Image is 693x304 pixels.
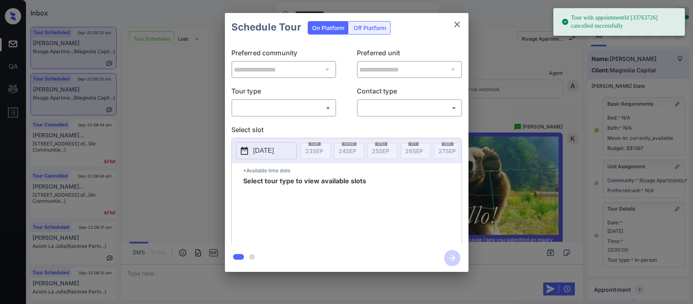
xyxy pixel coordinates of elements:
p: Preferred community [231,48,337,61]
p: Tour type [231,86,337,99]
p: Preferred unit [357,48,462,61]
span: Select tour type to view available slots [243,178,366,243]
button: [DATE] [236,142,297,159]
div: Tour with appointmentId [33763726] cancelled successfully [561,11,678,33]
p: Contact type [357,86,462,99]
div: Off Platform [350,22,390,34]
div: On Platform [308,22,348,34]
p: [DATE] [253,146,274,156]
h2: Schedule Tour [225,13,308,41]
button: close [449,16,465,33]
p: *Available time slots [243,163,462,178]
p: Select slot [231,125,462,138]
